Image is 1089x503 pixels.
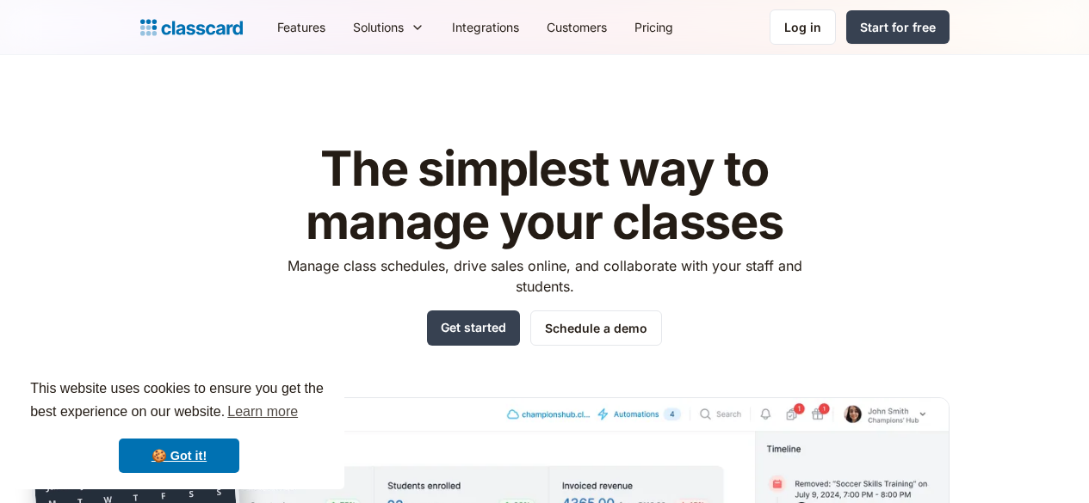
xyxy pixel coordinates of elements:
a: learn more about cookies [225,399,300,425]
h1: The simplest way to manage your classes [271,143,818,248]
a: Get started [427,310,520,346]
div: Solutions [339,8,438,46]
a: Logo [140,15,243,40]
a: Log in [770,9,836,45]
p: Manage class schedules, drive sales online, and collaborate with your staff and students. [271,255,818,297]
a: Customers [533,8,621,46]
a: Start for free [846,10,950,44]
a: dismiss cookie message [119,439,239,473]
div: cookieconsent [14,362,344,489]
a: Integrations [438,8,533,46]
a: Features [263,8,339,46]
span: This website uses cookies to ensure you get the best experience on our website. [30,378,328,425]
a: Schedule a demo [530,310,662,346]
div: Solutions [353,18,404,36]
a: Pricing [621,8,687,46]
div: Log in [784,18,821,36]
div: Start for free [860,18,936,36]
